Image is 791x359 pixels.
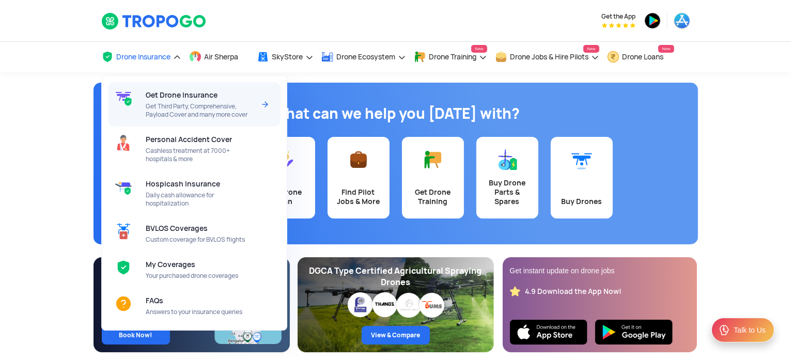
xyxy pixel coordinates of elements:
[334,188,383,206] div: Find Pilot Jobs & More
[734,325,766,335] div: Talk to Us
[408,188,458,206] div: Get Drone Training
[497,149,518,170] img: Buy Drone Parts & Spares
[510,53,589,61] span: Drone Jobs & Hire Pilots
[623,53,664,61] span: Drone Loans
[272,53,303,61] span: SkyStore
[102,326,170,345] a: Book Now!
[602,12,636,21] span: Get the App
[429,53,477,61] span: Drone Training
[115,223,132,240] img: BVLOS Coverages
[101,103,690,124] h1: What can we help you [DATE] with?
[108,252,281,288] a: My CoveragesMy CoveragesYour purchased drone coverages
[205,53,239,61] span: Air Sherpa
[101,12,207,30] img: TropoGo Logo
[257,42,314,72] a: SkyStore
[602,23,635,28] img: App Raking
[658,45,674,53] span: New
[115,90,132,106] img: Get Drone Insurance
[321,42,406,72] a: Drone Ecosystem
[362,326,430,345] a: View & Compare
[108,171,281,215] a: Hospicash InsuranceHospicash InsuranceDaily cash allowance for hospitalization
[551,137,613,218] a: Buy Drones
[146,296,163,305] span: FAQs
[115,295,132,312] img: FAQs
[146,272,255,280] span: Your purchased drone coverages
[483,178,532,206] div: Buy Drone Parts & Spares
[108,215,281,252] a: BVLOS CoveragesBVLOS CoveragesCustom coverage for BVLOS flights
[402,137,464,218] a: Get Drone Training
[510,286,520,296] img: star_rating
[146,180,220,188] span: Hospicash Insurance
[423,149,443,170] img: Get Drone Training
[471,45,487,53] span: New
[510,266,690,276] div: Get instant update on drone jobs
[146,224,208,232] span: BVLOS Coverages
[348,149,369,170] img: Find Pilot Jobs & More
[146,102,255,119] span: Get Third Party, Comprehensive, Payload Cover and many more cover
[337,53,396,61] span: Drone Ecosystem
[101,42,181,72] a: Drone Insurance
[146,236,255,244] span: Custom coverage for BVLOS flights
[557,197,607,206] div: Buy Drones
[328,137,390,218] a: Find Pilot Jobs & More
[108,82,281,127] a: Get Drone InsuranceGet Drone InsuranceGet Third Party, Comprehensive, Payload Cover and many more...
[146,308,255,316] span: Answers to your insurance queries
[595,320,673,345] img: Playstore
[510,320,587,345] img: Ios
[571,149,592,170] img: Buy Drones
[108,288,281,324] a: FAQsFAQsAnswers to your insurance queries
[115,259,132,276] img: My Coverages
[189,42,249,72] a: Air Sherpa
[414,42,487,72] a: Drone TrainingNew
[525,287,622,296] div: 4.9 Download the App Now!
[115,134,132,151] img: Personal Accident Cover
[607,42,674,72] a: Drone LoansNew
[674,12,690,29] img: appstore
[146,191,255,208] span: Daily cash allowance for hospitalization
[115,179,132,195] img: Hospicash Insurance
[583,45,599,53] span: New
[644,12,661,29] img: playstore
[117,53,171,61] span: Drone Insurance
[146,91,218,99] span: Get Drone Insurance
[146,135,232,144] span: Personal Accident Cover
[108,127,281,171] a: Personal Accident CoverPersonal Accident CoverCashless treatment at 7000+ hospitals & more
[718,324,731,336] img: ic_Support.svg
[146,260,195,269] span: My Coverages
[259,98,271,111] img: Arrow
[495,42,599,72] a: Drone Jobs & Hire PilotsNew
[306,266,486,288] div: DGCA Type Certified Agricultural Spraying Drones
[146,147,255,163] span: Cashless treatment at 7000+ hospitals & more
[476,137,538,218] a: Buy Drone Parts & Spares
